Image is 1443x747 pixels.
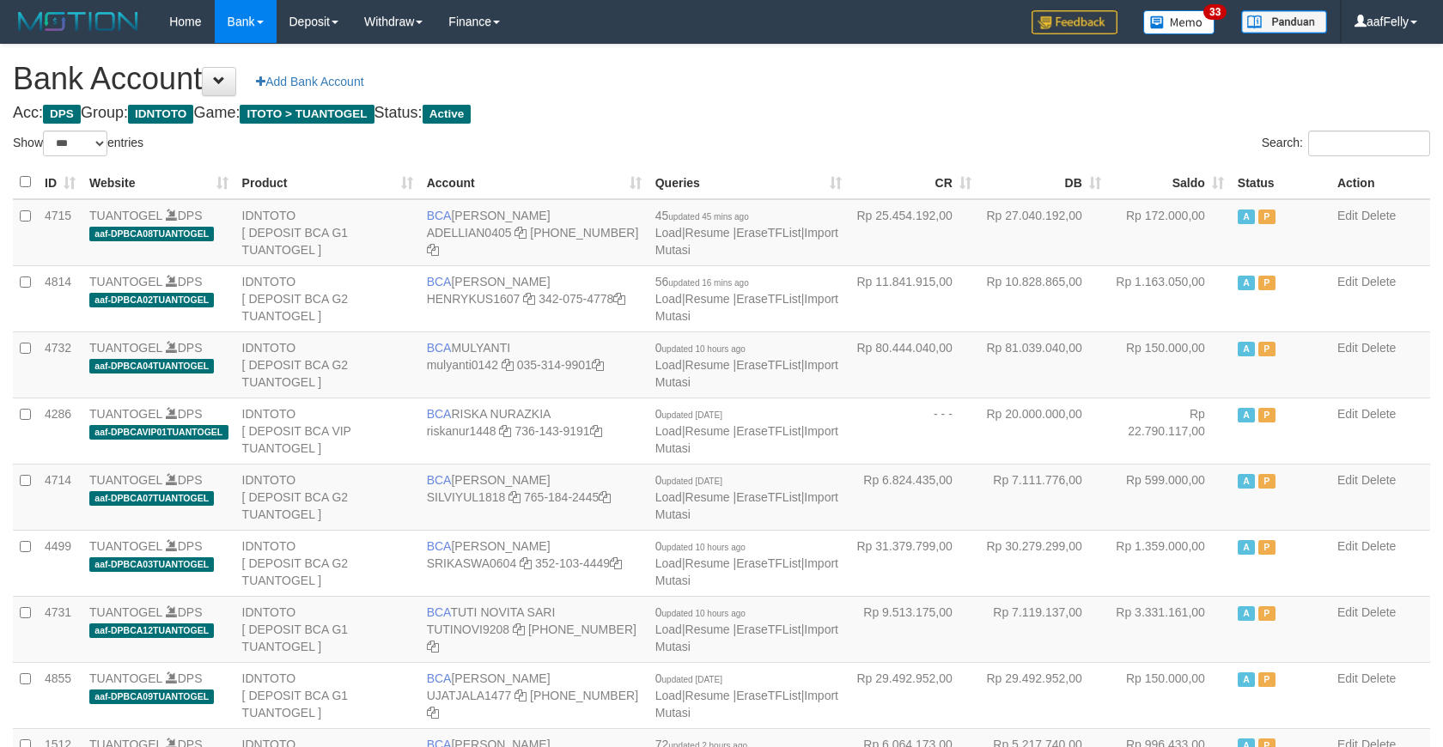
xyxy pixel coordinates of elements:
[1361,605,1396,619] a: Delete
[245,67,374,96] a: Add Bank Account
[655,622,838,653] a: Import Mutasi
[89,227,214,241] span: aaf-DPBCA08TUANTOGEL
[1337,539,1358,553] a: Edit
[13,62,1430,96] h1: Bank Account
[89,671,162,685] a: TUANTOGEL
[235,331,420,398] td: IDNTOTO [ DEPOSIT BCA G2 TUANTOGEL ]
[1108,596,1231,662] td: Rp 3.331.161,00
[849,265,978,331] td: Rp 11.841.915,00
[655,424,838,455] a: Import Mutasi
[235,662,420,728] td: IDNTOTO [ DEPOSIT BCA G1 TUANTOGEL ]
[427,275,452,288] span: BCA
[420,464,648,530] td: [PERSON_NAME] 765-184-2445
[1262,131,1430,156] label: Search:
[89,425,228,440] span: aaf-DPBCAVIP01TUANTOGEL
[235,166,420,199] th: Product: activate to sort column ascending
[655,539,746,553] span: 0
[235,265,420,331] td: IDNTOTO [ DEPOSIT BCA G2 TUANTOGEL ]
[427,424,496,438] a: riskanur1448
[427,671,452,685] span: BCA
[655,473,722,487] span: 0
[1241,10,1327,33] img: panduan.png
[1108,166,1231,199] th: Saldo: activate to sort column ascending
[590,424,602,438] a: Copy 7361439191 to clipboard
[1361,275,1396,288] a: Delete
[235,398,420,464] td: IDNTOTO [ DEPOSIT BCA VIP TUANTOGEL ]
[1258,606,1276,621] span: Paused
[655,358,838,389] a: Import Mutasi
[1258,540,1276,555] span: Paused
[1238,342,1255,356] span: Active
[420,331,648,398] td: MULYANTI 035-314-9901
[1238,540,1255,555] span: Active
[1308,131,1430,156] input: Search:
[89,209,162,222] a: TUANTOGEL
[655,539,838,587] span: | | |
[1238,408,1255,422] span: Active
[1143,10,1215,34] img: Button%20Memo.svg
[1361,671,1396,685] a: Delete
[685,556,730,570] a: Resume
[1258,672,1276,687] span: Paused
[655,358,682,372] a: Load
[655,556,682,570] a: Load
[1337,209,1358,222] a: Edit
[89,341,162,355] a: TUANTOGEL
[1238,210,1255,224] span: Active
[685,358,730,372] a: Resume
[849,464,978,530] td: Rp 6.824.435,00
[427,556,517,570] a: SRIKASWA0604
[1337,407,1358,421] a: Edit
[240,105,374,124] span: ITOTO > TUANTOGEL
[38,596,82,662] td: 4731
[736,358,801,372] a: EraseTFList
[655,341,838,389] span: | | |
[502,358,514,372] a: Copy mulyanti0142 to clipboard
[1238,606,1255,621] span: Active
[685,424,730,438] a: Resume
[655,292,682,306] a: Load
[82,530,235,596] td: DPS
[38,530,82,596] td: 4499
[89,689,214,704] span: aaf-DPBCA09TUANTOGEL
[1337,275,1358,288] a: Edit
[427,209,452,222] span: BCA
[1238,276,1255,290] span: Active
[427,243,439,257] a: Copy 5655032115 to clipboard
[38,199,82,266] td: 4715
[1108,199,1231,266] td: Rp 172.000,00
[427,622,509,636] a: TUTINOVI9208
[655,226,838,257] a: Import Mutasi
[736,490,801,504] a: EraseTFList
[427,226,512,240] a: ADELLIAN0405
[82,596,235,662] td: DPS
[38,464,82,530] td: 4714
[668,278,748,288] span: updated 16 mins ago
[736,226,801,240] a: EraseTFList
[89,539,162,553] a: TUANTOGEL
[1032,10,1117,34] img: Feedback.jpg
[128,105,193,124] span: IDNTOTO
[13,9,143,34] img: MOTION_logo.png
[655,407,838,455] span: | | |
[427,407,452,421] span: BCA
[736,424,801,438] a: EraseTFList
[655,689,682,702] a: Load
[655,605,838,653] span: | | |
[520,556,532,570] a: Copy SRIKASWA0604 to clipboard
[420,199,648,266] td: [PERSON_NAME] [PHONE_NUMBER]
[89,473,162,487] a: TUANTOGEL
[38,265,82,331] td: 4814
[610,556,622,570] a: Copy 3521034449 to clipboard
[978,199,1108,266] td: Rp 27.040.192,00
[978,464,1108,530] td: Rp 7.111.776,00
[1108,662,1231,728] td: Rp 150.000,00
[427,605,451,619] span: BCA
[662,344,746,354] span: updated 10 hours ago
[38,662,82,728] td: 4855
[427,706,439,720] a: Copy 4062238953 to clipboard
[89,407,162,421] a: TUANTOGEL
[655,622,682,636] a: Load
[685,490,730,504] a: Resume
[1337,605,1358,619] a: Edit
